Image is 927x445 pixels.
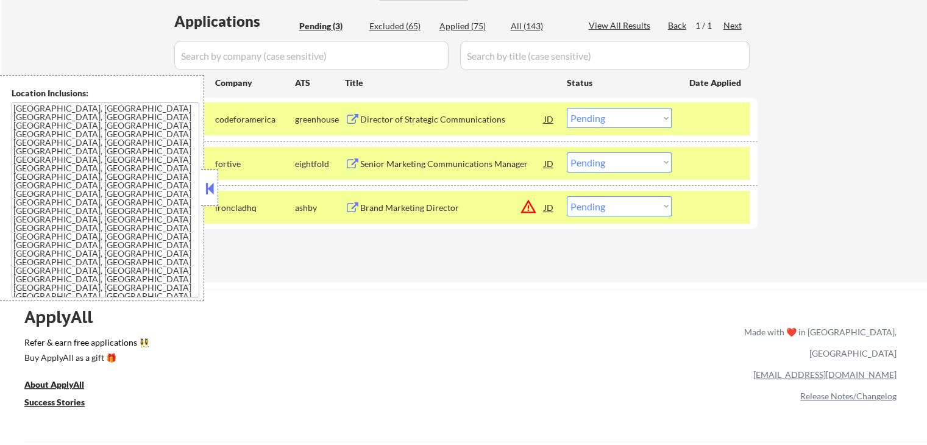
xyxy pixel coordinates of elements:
[345,77,555,89] div: Title
[295,77,345,89] div: ATS
[215,158,295,170] div: fortive
[460,41,750,70] input: Search by title (case sensitive)
[668,20,687,32] div: Back
[174,14,295,29] div: Applications
[299,20,360,32] div: Pending (3)
[215,77,295,89] div: Company
[24,379,84,390] u: About ApplyAll
[543,152,555,174] div: JD
[543,108,555,130] div: JD
[520,198,537,215] button: warning_amber
[24,354,146,362] div: Buy ApplyAll as a gift 🎁
[543,196,555,218] div: JD
[689,77,743,89] div: Date Applied
[215,113,295,126] div: codeforamerica
[295,158,345,170] div: eightfold
[215,202,295,214] div: ironcladhq
[360,113,544,126] div: Director of Strategic Communications
[24,396,101,411] a: Success Stories
[24,378,101,393] a: About ApplyAll
[24,307,107,327] div: ApplyAll
[589,20,654,32] div: View All Results
[24,338,489,351] a: Refer & earn free applications 👯‍♀️
[800,391,897,401] a: Release Notes/Changelog
[360,202,544,214] div: Brand Marketing Director
[295,202,345,214] div: ashby
[369,20,430,32] div: Excluded (65)
[739,321,897,364] div: Made with ❤️ in [GEOGRAPHIC_DATA], [GEOGRAPHIC_DATA]
[753,369,897,380] a: [EMAIL_ADDRESS][DOMAIN_NAME]
[295,113,345,126] div: greenhouse
[24,397,85,407] u: Success Stories
[695,20,723,32] div: 1 / 1
[567,71,672,93] div: Status
[511,20,572,32] div: All (143)
[723,20,743,32] div: Next
[439,20,500,32] div: Applied (75)
[24,351,146,366] a: Buy ApplyAll as a gift 🎁
[174,41,449,70] input: Search by company (case sensitive)
[12,87,199,99] div: Location Inclusions:
[360,158,544,170] div: Senior Marketing Communications Manager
